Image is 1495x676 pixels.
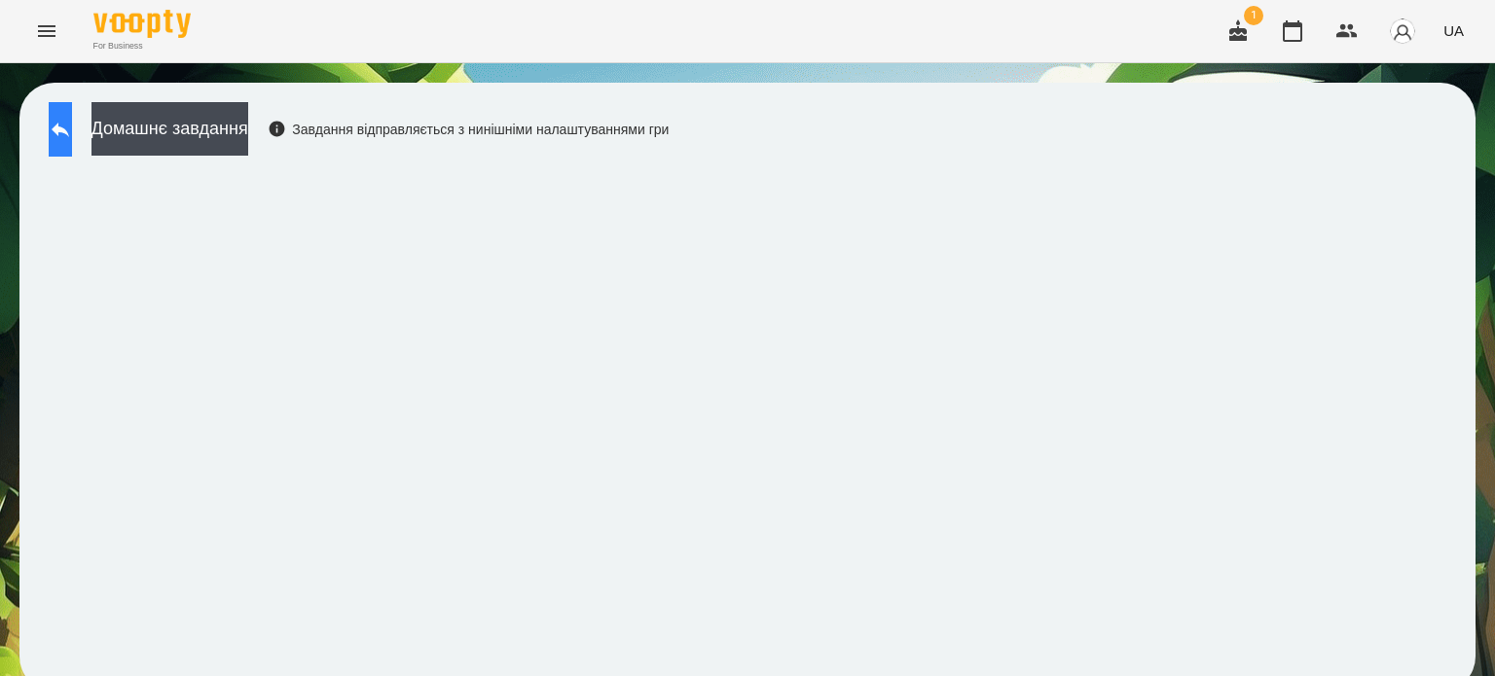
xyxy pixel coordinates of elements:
img: avatar_s.png [1389,18,1416,45]
span: 1 [1244,6,1263,25]
span: For Business [93,40,191,53]
span: UA [1443,20,1464,41]
button: Menu [23,8,70,54]
button: Домашнє завдання [91,102,248,156]
img: Voopty Logo [93,10,191,38]
div: Завдання відправляється з нинішніми налаштуваннями гри [268,120,670,139]
button: UA [1436,13,1472,49]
